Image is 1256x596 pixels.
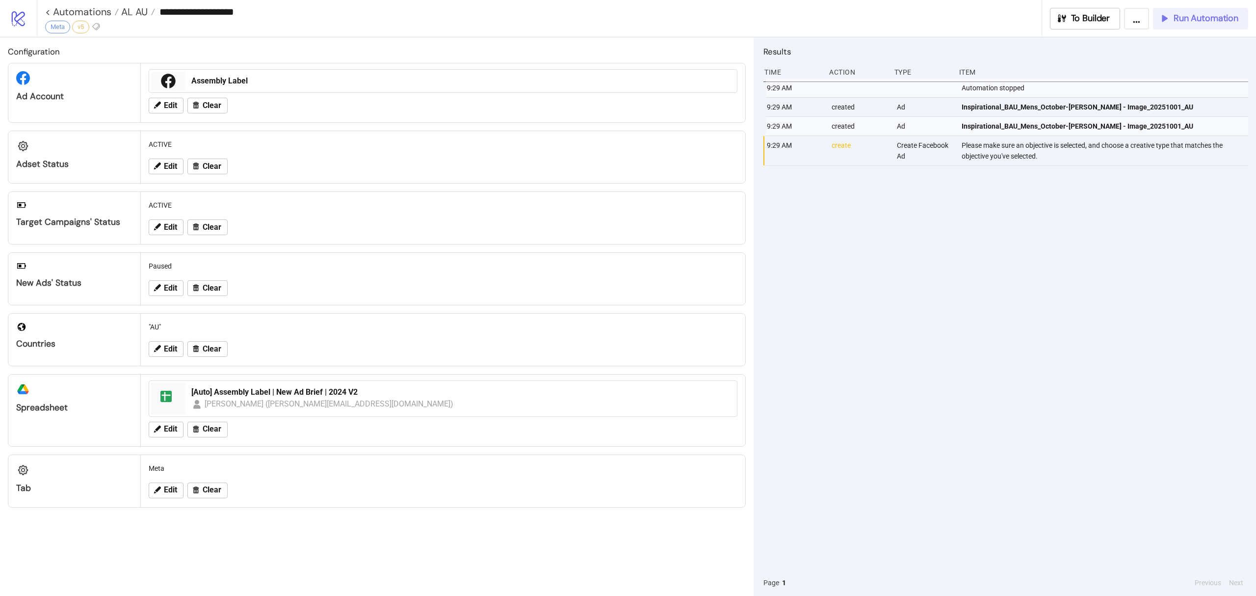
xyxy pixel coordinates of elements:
div: 9:29 AM [766,98,824,116]
div: 9:29 AM [766,79,824,97]
div: Meta [145,459,741,478]
button: 1 [779,577,789,588]
button: Clear [187,219,228,235]
div: create [831,136,889,165]
span: Edit [164,425,177,433]
button: Next [1226,577,1246,588]
a: Inspirational_BAU_Mens_October-[PERSON_NAME] - Image_20251001_AU [962,98,1244,116]
div: New Ads' Status [16,277,132,289]
div: 9:29 AM [766,117,824,135]
div: Create Facebook Ad [896,136,954,165]
div: Ad [896,117,954,135]
div: Adset Status [16,159,132,170]
h2: Configuration [8,45,746,58]
div: Tab [16,483,132,494]
button: Clear [187,159,228,174]
button: Clear [187,422,228,437]
span: Clear [203,284,221,293]
button: Edit [149,280,183,296]
span: Clear [203,101,221,110]
div: Action [828,63,886,81]
button: To Builder [1050,8,1121,29]
button: Previous [1192,577,1224,588]
div: ACTIVE [145,196,741,215]
button: Edit [149,422,183,437]
div: [PERSON_NAME] ([PERSON_NAME][EMAIL_ADDRESS][DOMAIN_NAME]) [205,398,454,410]
div: Please make sure an objective is selected, and choose a creative type that matches the objective ... [961,136,1251,165]
button: Edit [149,98,183,113]
div: v5 [72,21,89,33]
div: ACTIVE [145,135,741,154]
div: created [831,98,889,116]
span: Edit [164,223,177,232]
div: [Auto] Assembly Label | New Ad Brief | 2024 V2 [191,387,731,398]
span: Inspirational_BAU_Mens_October-[PERSON_NAME] - Image_20251001_AU [962,102,1193,112]
span: Clear [203,345,221,353]
button: Edit [149,483,183,498]
span: AL AU [119,5,148,18]
button: Clear [187,280,228,296]
button: Edit [149,159,183,174]
span: Inspirational_BAU_Mens_October-[PERSON_NAME] - Image_20251001_AU [962,121,1193,132]
span: Edit [164,486,177,494]
span: Run Automation [1174,13,1238,24]
div: Ad Account [16,91,132,102]
span: Edit [164,101,177,110]
div: Countries [16,338,132,350]
div: created [831,117,889,135]
span: Clear [203,425,221,433]
a: Inspirational_BAU_Mens_October-[PERSON_NAME] - Image_20251001_AU [962,117,1244,135]
button: Clear [187,98,228,113]
button: ... [1124,8,1149,29]
span: Clear [203,486,221,494]
button: Clear [187,341,228,357]
div: Meta [45,21,70,33]
div: Target Campaigns' Status [16,217,132,228]
span: Clear [203,223,221,232]
div: Type [893,63,951,81]
h2: Results [763,45,1248,58]
button: Edit [149,219,183,235]
button: Run Automation [1153,8,1248,29]
div: Time [763,63,821,81]
div: Assembly Label [191,76,731,86]
div: Item [958,63,1248,81]
span: Edit [164,345,177,353]
a: < Automations [45,7,119,17]
div: Spreadsheet [16,402,132,413]
span: Edit [164,284,177,293]
div: Ad [896,98,954,116]
div: Automation stopped [961,79,1251,97]
div: Paused [145,257,741,275]
a: AL AU [119,7,155,17]
div: 9:29 AM [766,136,824,165]
span: Edit [164,162,177,171]
button: Edit [149,341,183,357]
span: To Builder [1071,13,1110,24]
span: Page [763,577,779,588]
button: Clear [187,483,228,498]
span: Clear [203,162,221,171]
div: "AU" [145,318,741,336]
